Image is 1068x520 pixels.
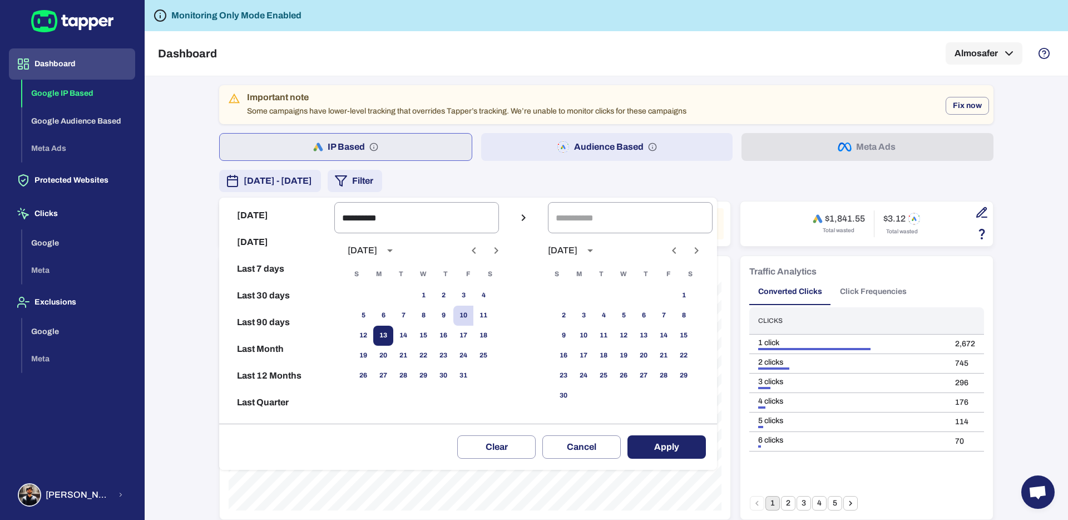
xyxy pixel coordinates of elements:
[674,326,694,346] button: 15
[453,326,473,346] button: 17
[614,366,634,386] button: 26
[614,306,634,326] button: 5
[553,306,573,326] button: 2
[614,263,634,286] span: Wednesday
[433,306,453,326] button: 9
[353,326,373,346] button: 12
[464,241,483,260] button: Previous month
[542,435,621,459] button: Cancel
[224,336,330,362] button: Last Month
[553,366,573,386] button: 23
[393,326,413,346] button: 14
[348,245,377,256] div: [DATE]
[224,389,330,416] button: Last Quarter
[413,366,433,386] button: 29
[581,241,600,260] button: calendar view is open, switch to year view
[373,326,393,346] button: 13
[224,282,330,309] button: Last 30 days
[547,263,567,286] span: Sunday
[413,326,433,346] button: 15
[573,326,594,346] button: 10
[224,362,330,389] button: Last 12 Months
[433,346,453,366] button: 23
[453,286,473,306] button: 3
[594,306,614,326] button: 4
[573,366,594,386] button: 24
[548,245,577,256] div: [DATE]
[393,346,413,366] button: 21
[654,306,674,326] button: 7
[553,326,573,346] button: 9
[674,306,694,326] button: 8
[373,346,393,366] button: 20
[224,202,330,229] button: [DATE]
[413,306,433,326] button: 8
[1021,475,1055,509] div: Open chat
[674,366,694,386] button: 29
[614,326,634,346] button: 12
[594,346,614,366] button: 18
[480,263,500,286] span: Saturday
[393,306,413,326] button: 7
[634,346,654,366] button: 20
[224,229,330,256] button: [DATE]
[413,286,433,306] button: 1
[473,326,493,346] button: 18
[353,366,373,386] button: 26
[457,435,536,459] button: Clear
[353,306,373,326] button: 5
[380,241,399,260] button: calendar view is open, switch to year view
[614,346,634,366] button: 19
[453,366,473,386] button: 31
[553,386,573,406] button: 30
[373,306,393,326] button: 6
[473,286,493,306] button: 4
[473,306,493,326] button: 11
[224,416,330,443] button: Reset
[654,326,674,346] button: 14
[353,346,373,366] button: 19
[573,346,594,366] button: 17
[665,241,684,260] button: Previous month
[569,263,589,286] span: Monday
[636,263,656,286] span: Thursday
[433,286,453,306] button: 2
[591,263,611,286] span: Tuesday
[627,435,706,459] button: Apply
[224,256,330,282] button: Last 7 days
[594,366,614,386] button: 25
[453,346,473,366] button: 24
[473,346,493,366] button: 25
[594,326,614,346] button: 11
[674,346,694,366] button: 22
[634,306,654,326] button: 6
[436,263,456,286] span: Thursday
[553,346,573,366] button: 16
[224,309,330,336] button: Last 90 days
[433,366,453,386] button: 30
[658,263,678,286] span: Friday
[433,326,453,346] button: 16
[680,263,700,286] span: Saturday
[674,286,694,306] button: 1
[634,366,654,386] button: 27
[687,241,706,260] button: Next month
[458,263,478,286] span: Friday
[487,241,506,260] button: Next month
[413,346,433,366] button: 22
[453,306,473,326] button: 10
[347,263,367,286] span: Sunday
[391,263,411,286] span: Tuesday
[654,346,674,366] button: 21
[373,366,393,386] button: 27
[573,306,594,326] button: 3
[413,263,433,286] span: Wednesday
[634,326,654,346] button: 13
[654,366,674,386] button: 28
[393,366,413,386] button: 28
[369,263,389,286] span: Monday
